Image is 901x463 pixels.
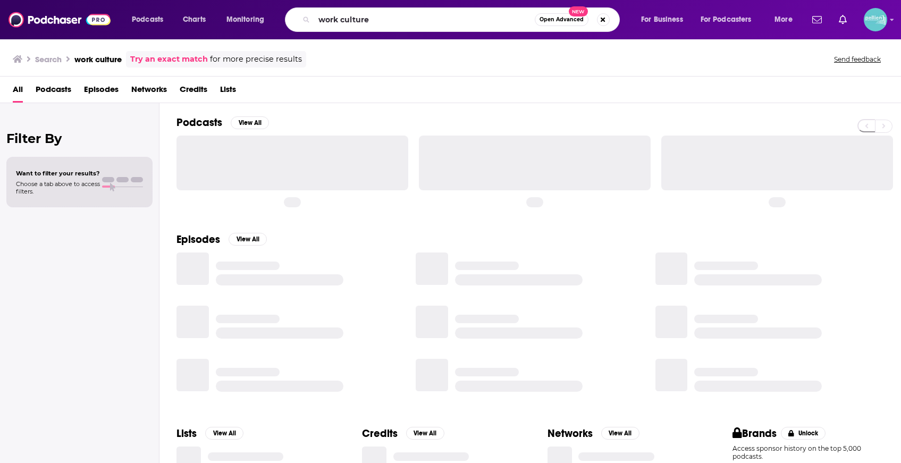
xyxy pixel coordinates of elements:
a: Lists [220,81,236,103]
button: Unlock [781,427,826,440]
span: Monitoring [226,12,264,27]
h2: Filter By [6,131,153,146]
button: Show profile menu [864,8,887,31]
span: More [774,12,793,27]
span: Logged in as JessicaPellien [864,8,887,31]
img: Podchaser - Follow, Share and Rate Podcasts [9,10,111,30]
a: CreditsView All [362,427,444,440]
span: for more precise results [210,53,302,65]
h2: Credits [362,427,398,440]
a: Credits [180,81,207,103]
h2: Podcasts [176,116,222,129]
a: Networks [131,81,167,103]
button: open menu [219,11,278,28]
button: open menu [694,11,767,28]
a: Episodes [84,81,119,103]
span: For Business [641,12,683,27]
a: Show notifications dropdown [835,11,851,29]
h2: Episodes [176,233,220,246]
button: View All [205,427,243,440]
a: EpisodesView All [176,233,267,246]
h2: Lists [176,427,197,440]
button: open menu [767,11,806,28]
a: ListsView All [176,427,243,440]
button: open menu [124,11,177,28]
button: View All [601,427,639,440]
button: View All [229,233,267,246]
a: Charts [176,11,212,28]
button: Open AdvancedNew [535,13,588,26]
span: Podcasts [132,12,163,27]
h2: Brands [732,427,777,440]
button: open menu [634,11,696,28]
span: Want to filter your results? [16,170,100,177]
span: Open Advanced [540,17,584,22]
p: Access sponsor history on the top 5,000 podcasts. [732,444,884,460]
a: PodcastsView All [176,116,269,129]
span: Choose a tab above to access filters. [16,180,100,195]
button: View All [231,116,269,129]
a: Try an exact match [130,53,208,65]
span: For Podcasters [701,12,752,27]
div: Search podcasts, credits, & more... [295,7,630,32]
button: View All [406,427,444,440]
a: Podcasts [36,81,71,103]
span: Charts [183,12,206,27]
a: All [13,81,23,103]
h2: Networks [548,427,593,440]
a: NetworksView All [548,427,639,440]
span: New [569,6,588,16]
button: Send feedback [831,55,884,64]
h3: Search [35,54,62,64]
img: User Profile [864,8,887,31]
a: Show notifications dropdown [808,11,826,29]
h3: work culture [74,54,122,64]
input: Search podcasts, credits, & more... [314,11,535,28]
